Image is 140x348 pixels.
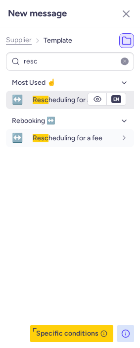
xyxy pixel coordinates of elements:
button: Supplier [6,36,32,44]
li: Template [44,33,72,48]
span: ↔️ [6,91,29,109]
input: Find category, template [6,52,134,71]
button: en [111,95,121,103]
span: heduling for a fee [33,134,102,142]
span: Resc [33,134,48,142]
span: Most Used ☝️ [12,79,55,87]
span: heduling for a fee [33,96,102,104]
span: Resc [33,96,48,104]
button: ↔️Rescheduling for a fee [6,129,134,147]
button: Most Used ☝️ [6,75,134,91]
button: Rebooking ↔️ [6,113,134,129]
span: ↔️ [6,129,29,147]
button: ↔️Rescheduling for a fee [6,91,134,109]
button: Specific conditions [30,325,113,342]
h3: New message [8,8,67,19]
span: Rebooking ↔️ [12,117,55,125]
